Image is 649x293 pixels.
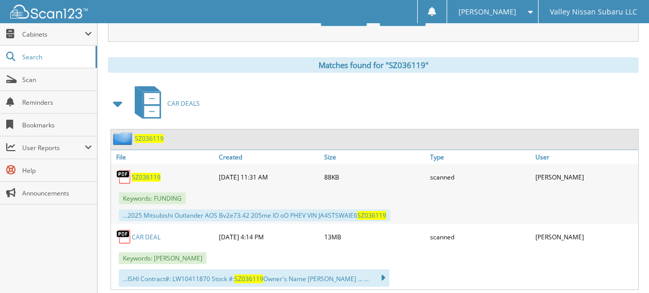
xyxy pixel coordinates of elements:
div: [PERSON_NAME] [533,167,638,187]
span: CAR DEALS [167,99,200,108]
div: 13MB [322,226,427,247]
div: scanned [428,167,533,187]
iframe: Chat Widget [597,243,649,293]
div: [DATE] 4:14 PM [216,226,322,247]
img: PDF.png [116,169,132,185]
a: File [111,150,216,164]
div: 88KB [322,167,427,187]
a: SZ036119 [132,173,161,182]
span: Valley Nissan Subaru LLC [550,9,637,15]
div: Matches found for "SZ036119" [108,57,639,73]
span: Announcements [22,189,92,198]
span: SZ036119 [357,211,386,220]
div: scanned [428,226,533,247]
a: Size [322,150,427,164]
img: folder2.png [113,132,135,145]
a: CAR DEALS [129,83,200,124]
span: Bookmarks [22,121,92,129]
span: Scan [22,75,92,84]
span: Cabinets [22,30,85,39]
a: Type [428,150,533,164]
a: SZ036119 [135,134,164,143]
div: [DATE] 11:31 AM [216,167,322,187]
span: User Reports [22,143,85,152]
a: User [533,150,638,164]
span: Keywords: [PERSON_NAME] [119,252,207,264]
span: Keywords: FUNDING [119,192,186,204]
div: [PERSON_NAME] [533,226,638,247]
span: SZ036119 [234,274,263,283]
img: PDF.png [116,229,132,245]
a: Created [216,150,322,164]
span: [PERSON_NAME] [458,9,516,15]
span: Help [22,166,92,175]
img: scan123-logo-white.svg [10,5,88,19]
span: Search [22,53,90,61]
span: Reminders [22,98,92,107]
div: ...2025 Mitsubishi Outlander AOS Bv2e73.42 205me IO oO PHEV VIN JA4STSWAIE6 [119,209,390,221]
div: ...ISHI Contract#: LW10411870 Stock #: Owner's Name [PERSON_NAME] ... ... [119,269,389,287]
a: CAR DEAL [132,233,161,241]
